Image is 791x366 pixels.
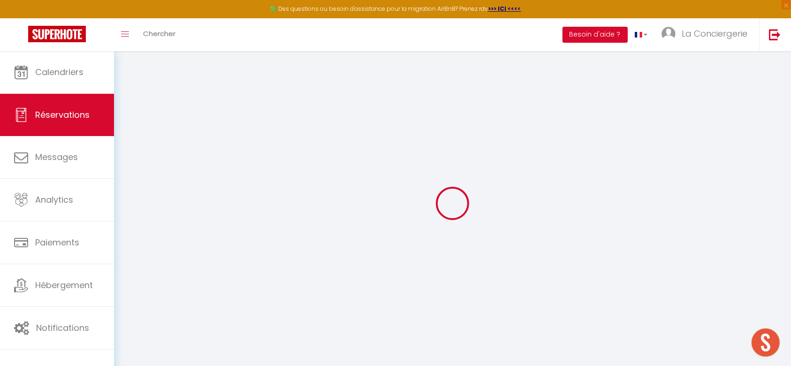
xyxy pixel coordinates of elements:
a: ... La Conciergerie [654,18,759,51]
span: Calendriers [35,66,84,78]
span: Messages [35,151,78,163]
span: Chercher [143,29,175,38]
span: Hébergement [35,279,93,291]
button: Besoin d'aide ? [563,27,628,43]
img: Super Booking [28,26,86,42]
span: Réservations [35,109,90,121]
img: ... [662,27,676,41]
img: logout [769,29,781,40]
span: Notifications [36,322,89,334]
span: La Conciergerie [682,28,747,39]
a: >>> ICI <<<< [488,5,521,13]
span: Paiements [35,236,79,248]
div: Ouvrir le chat [752,328,780,357]
span: Analytics [35,194,73,206]
a: Chercher [136,18,183,51]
